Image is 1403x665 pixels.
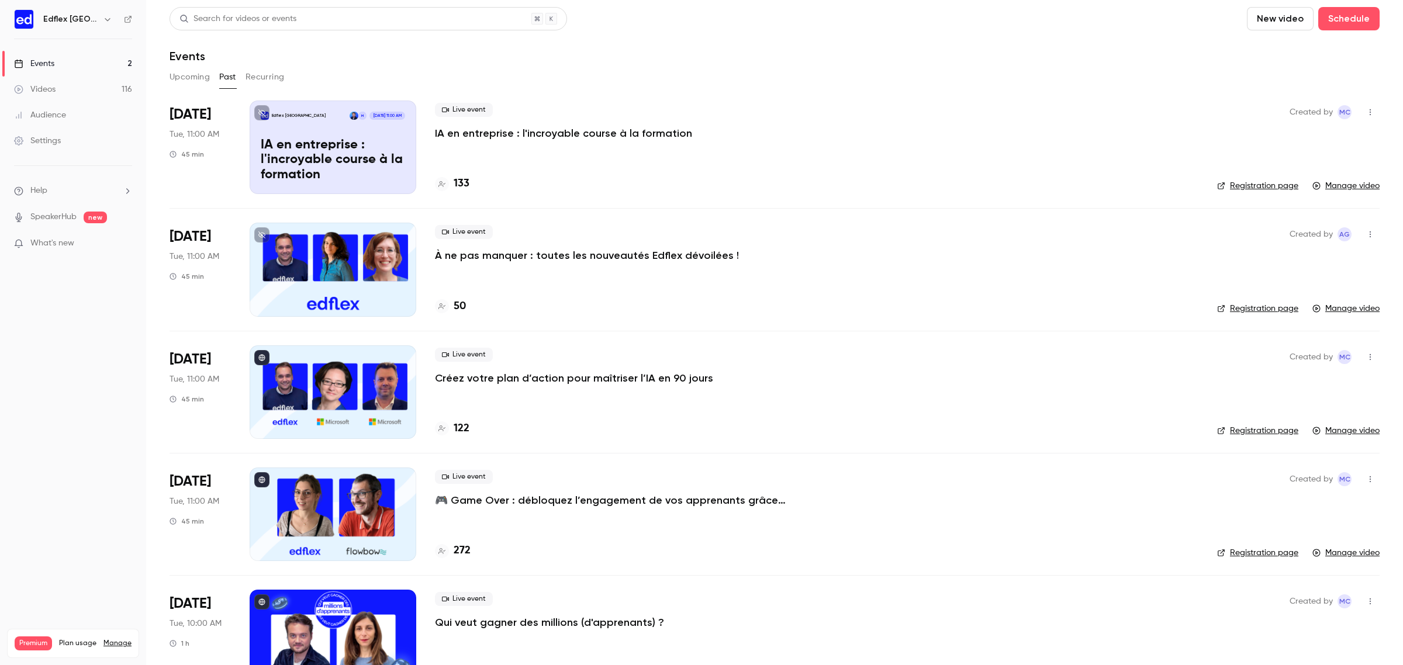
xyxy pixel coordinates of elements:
a: IA en entreprise : l'incroyable course à la formationEdflex [GEOGRAPHIC_DATA]MClément Meslin[DATE... [250,101,416,194]
h4: 122 [454,421,469,437]
span: Tue, 10:00 AM [170,618,222,629]
div: Jun 24 Tue, 11:00 AM (Europe/Berlin) [170,101,231,194]
span: [DATE] [170,227,211,246]
span: Tue, 11:00 AM [170,129,219,140]
span: Help [30,185,47,197]
span: Tue, 11:00 AM [170,373,219,385]
span: Tue, 11:00 AM [170,496,219,507]
button: Upcoming [170,68,210,86]
iframe: Noticeable Trigger [118,238,132,249]
img: Edflex France [15,10,33,29]
a: Manage video [1312,425,1380,437]
a: SpeakerHub [30,211,77,223]
span: What's new [30,237,74,250]
div: Mar 25 Tue, 11:00 AM (Europe/Berlin) [170,467,231,561]
h1: Events [170,49,205,63]
li: help-dropdown-opener [14,185,132,197]
div: M [358,111,367,120]
a: 50 [435,299,466,314]
button: Recurring [246,68,285,86]
span: Manon Cousin [1338,472,1352,486]
p: IA en entreprise : l'incroyable course à la formation [261,138,405,183]
a: IA en entreprise : l'incroyable course à la formation [435,126,692,140]
div: 1 h [170,639,189,648]
span: MC [1339,472,1350,486]
p: Edflex [GEOGRAPHIC_DATA] [272,113,326,119]
div: 45 min [170,394,204,404]
a: Manage video [1312,303,1380,314]
a: 122 [435,421,469,437]
a: 272 [435,543,471,559]
span: Live event [435,592,493,606]
img: Clément Meslin [350,112,358,120]
div: Events [14,58,54,70]
span: Manon Cousin [1338,105,1352,119]
h6: Edflex [GEOGRAPHIC_DATA] [43,13,98,25]
span: Anne Sophie Gutierrez [1338,227,1352,241]
span: [DATE] [170,472,211,491]
a: 🎮 Game Over : débloquez l’engagement de vos apprenants grâce à la gamification [435,493,786,507]
div: Settings [14,135,61,147]
span: [DATE] [170,594,211,613]
span: Live event [435,225,493,239]
span: Manon Cousin [1338,350,1352,364]
span: Created by [1290,472,1333,486]
span: Live event [435,348,493,362]
h4: 50 [454,299,466,314]
a: À ne pas manquer : toutes les nouveautés Edflex dévoilées ! [435,248,739,262]
div: Apr 29 Tue, 11:00 AM (Europe/Berlin) [170,345,231,439]
a: Manage [103,639,132,648]
a: Registration page [1217,303,1298,314]
h4: 133 [454,176,469,192]
h4: 272 [454,543,471,559]
span: [DATE] [170,105,211,124]
span: Premium [15,636,52,650]
a: 133 [435,176,469,192]
div: Audience [14,109,66,121]
a: Registration page [1217,180,1298,192]
a: Qui veut gagner des millions (d'apprenants) ? [435,615,664,629]
div: 45 min [170,517,204,526]
button: Schedule [1318,7,1380,30]
a: Manage video [1312,547,1380,559]
a: Registration page [1217,425,1298,437]
span: AG [1339,227,1350,241]
span: MC [1339,594,1350,608]
div: 45 min [170,272,204,281]
div: May 20 Tue, 11:00 AM (Europe/Paris) [170,223,231,316]
span: MC [1339,350,1350,364]
a: Créez votre plan d’action pour maîtriser l’IA en 90 jours [435,371,713,385]
div: Videos [14,84,56,95]
span: Plan usage [59,639,96,648]
span: [DATE] 11:00 AM [369,112,405,120]
span: Live event [435,470,493,484]
span: [DATE] [170,350,211,369]
span: Tue, 11:00 AM [170,251,219,262]
span: Created by [1290,350,1333,364]
a: Manage video [1312,180,1380,192]
button: Past [219,68,236,86]
span: Created by [1290,227,1333,241]
span: Created by [1290,594,1333,608]
span: Created by [1290,105,1333,119]
span: Manon Cousin [1338,594,1352,608]
span: new [84,212,107,223]
button: New video [1247,7,1314,30]
div: 45 min [170,150,204,159]
a: Registration page [1217,547,1298,559]
span: MC [1339,105,1350,119]
div: Search for videos or events [179,13,296,25]
span: Live event [435,103,493,117]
